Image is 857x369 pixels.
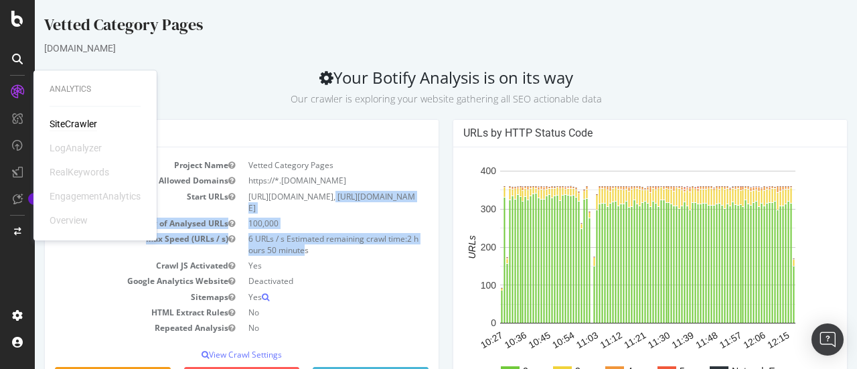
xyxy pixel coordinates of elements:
[9,68,813,106] h2: Your Botify Analysis is on its way
[446,280,462,291] text: 100
[50,141,102,155] div: LogAnalyzer
[811,323,844,356] div: Open Intercom Messenger
[256,92,567,105] small: Our crawler is exploring your website gathering all SEO actionable data
[207,216,394,231] td: 100,000
[20,189,207,216] td: Start URLs
[207,289,394,305] td: Yes
[50,165,109,179] div: RealKeywords
[50,117,97,131] a: SiteCrawler
[468,329,494,350] text: 10:36
[540,329,566,350] text: 11:03
[207,231,394,258] td: 6 URLs / s Estimated remaining crawl time:
[207,173,394,188] td: https://*.[DOMAIN_NAME]
[207,157,394,173] td: Vetted Category Pages
[9,42,813,55] div: [DOMAIN_NAME]
[20,157,207,173] td: Project Name
[20,273,207,289] td: Google Analytics Website
[20,231,207,258] td: Max Speed (URLs / s)
[587,329,613,350] text: 11:21
[563,329,589,350] text: 11:12
[50,214,88,227] div: Overview
[207,273,394,289] td: Deactivated
[207,189,394,216] td: [URL][DOMAIN_NAME], [URL][DOMAIN_NAME]
[456,318,461,329] text: 0
[20,127,394,140] h4: Analysis Settings
[611,329,637,350] text: 11:30
[28,193,40,205] div: Tooltip anchor
[20,289,207,305] td: Sitemaps
[516,329,542,350] text: 10:54
[683,329,709,350] text: 11:57
[9,13,813,42] div: Vetted Category Pages
[20,305,207,320] td: HTML Extract Rules
[20,320,207,336] td: Repeated Analysis
[432,236,443,259] text: URLs
[20,173,207,188] td: Allowed Domains
[446,204,462,214] text: 300
[20,349,394,360] p: View Crawl Settings
[20,216,207,231] td: Max # of Analysed URLs
[214,233,384,256] span: 2 hours 50 minutes
[50,84,141,95] div: Analytics
[207,305,394,320] td: No
[707,329,733,350] text: 12:06
[659,329,685,350] text: 11:48
[428,127,802,140] h4: URLs by HTTP Status Code
[444,329,470,350] text: 10:27
[730,329,757,350] text: 12:15
[446,166,462,177] text: 400
[635,329,661,350] text: 11:39
[446,242,462,252] text: 200
[50,190,141,203] div: EngagementAnalytics
[207,320,394,336] td: No
[207,258,394,273] td: Yes
[20,258,207,273] td: Crawl JS Activated
[491,329,518,350] text: 10:45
